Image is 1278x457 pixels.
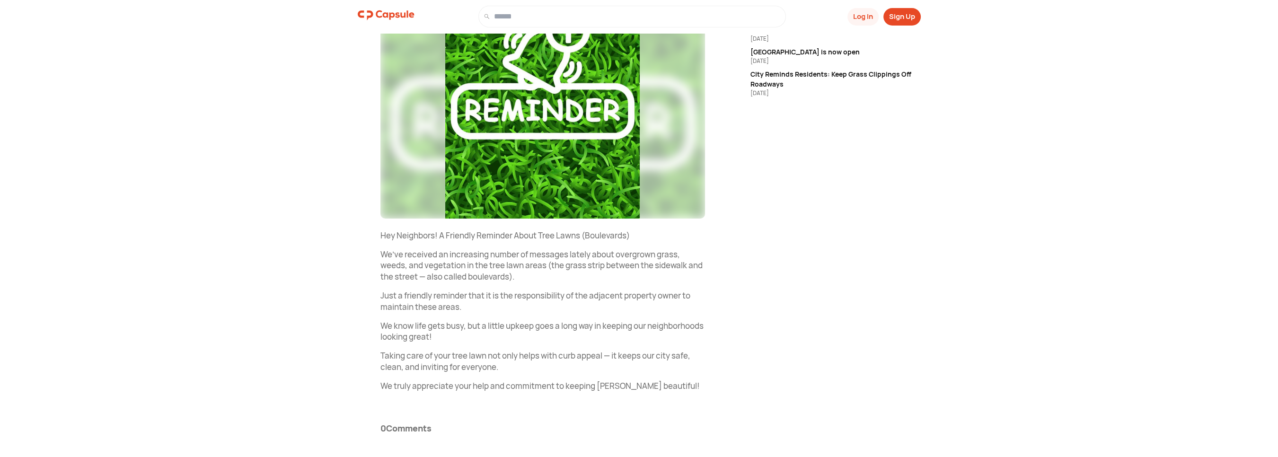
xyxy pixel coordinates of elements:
[750,35,921,43] div: [DATE]
[847,8,879,26] button: Log In
[750,69,921,89] div: City Reminds Residents: Keep Grass Clippings Off Roadways
[883,8,921,26] button: Sign Up
[380,380,705,392] p: We truly appreciate your help and commitment to keeping [PERSON_NAME] beautiful!
[380,350,705,373] p: Taking care of your tree lawn not only helps with curb appeal — it keeps our city safe, clean, an...
[750,57,921,65] div: [DATE]
[358,6,414,25] img: logo
[380,320,705,343] p: We know life gets busy, but a little upkeep goes a long way in keeping our neighborhoods looking ...
[380,249,705,282] p: We’ve received an increasing number of messages lately about overgrown grass, weeds, and vegetati...
[358,6,414,27] a: logo
[380,230,705,241] p: Hey Neighbors! A Friendly Reminder About Tree Lawns (Boulevards)
[750,89,921,97] div: [DATE]
[380,422,432,435] div: 0 Comments
[750,47,921,57] div: [GEOGRAPHIC_DATA] is now open
[380,290,705,313] p: Just a friendly reminder that it is the responsibility of the adjacent property owner to maintain...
